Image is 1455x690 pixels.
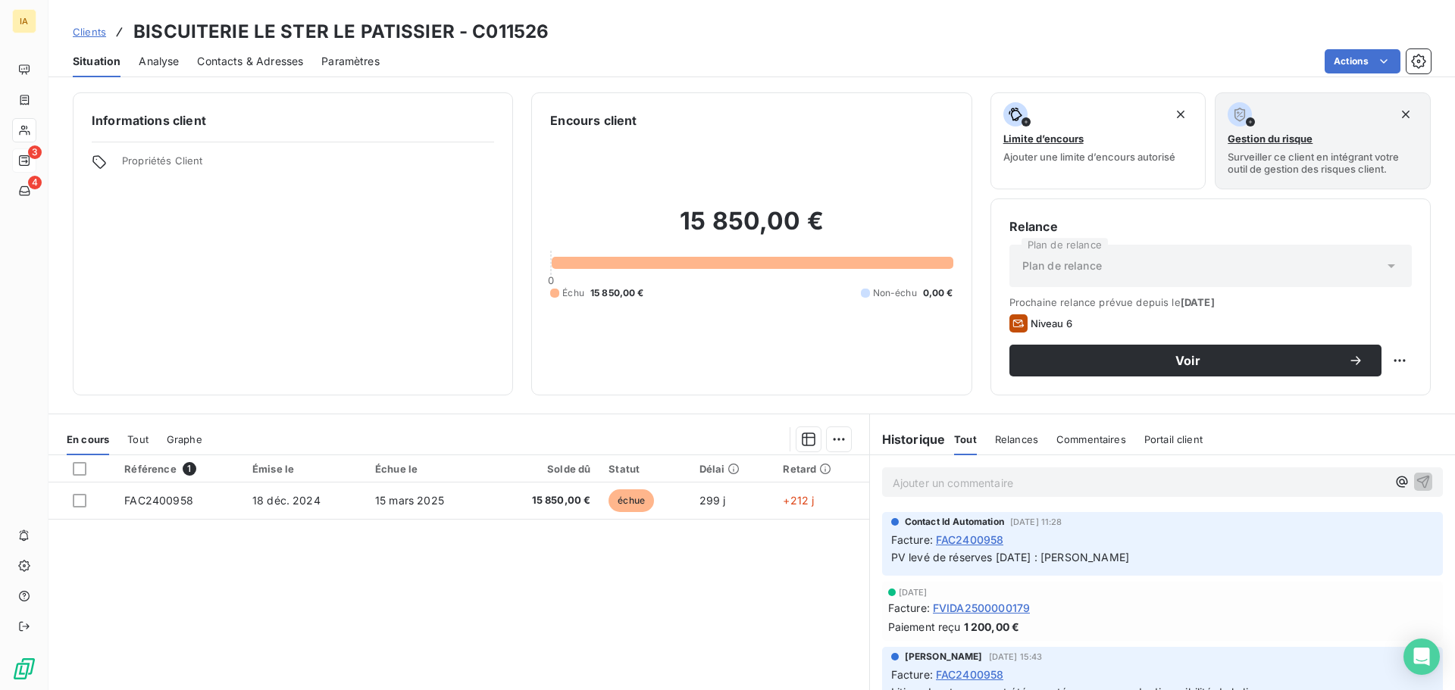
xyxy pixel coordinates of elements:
button: Voir [1009,345,1381,376]
button: Limite d’encoursAjouter une limite d’encours autorisé [990,92,1206,189]
span: Facture : [891,532,933,548]
div: Open Intercom Messenger [1403,638,1440,675]
span: [DATE] [899,588,928,597]
span: FAC2400958 [124,494,193,507]
span: [PERSON_NAME] [905,650,983,663]
span: [DATE] 11:28 [1010,517,1062,526]
span: 0 [548,274,554,286]
span: Relances [995,433,1038,445]
span: 18 déc. 2024 [252,494,321,507]
div: Retard [783,463,859,475]
a: Clients [73,24,106,39]
span: Plan de relance [1022,258,1102,273]
span: Facture : [888,600,930,616]
h2: 15 850,00 € [550,206,953,251]
img: Logo LeanPay [12,657,36,681]
span: FVIDA2500000179 [933,600,1030,616]
span: Analyse [139,54,179,69]
span: Contacts & Adresses [197,54,303,69]
span: Contact Id Automation [905,515,1004,529]
button: Gestion du risqueSurveiller ce client en intégrant votre outil de gestion des risques client. [1215,92,1431,189]
span: Tout [954,433,977,445]
span: Tout [127,433,149,445]
span: échue [609,489,654,512]
span: 1 200,00 € [964,619,1020,635]
div: IA [12,9,36,33]
span: 4 [28,176,42,189]
span: 1 [183,462,196,476]
span: FAC2400958 [936,667,1004,682]
div: Échue le [375,463,481,475]
span: Facture : [891,667,933,682]
span: Ajouter une limite d’encours autorisé [1003,151,1175,163]
div: Statut [609,463,681,475]
span: 15 mars 2025 [375,494,444,507]
span: 15 850,00 € [590,286,644,300]
div: Délai [699,463,765,475]
button: Actions [1325,49,1400,73]
span: Commentaires [1056,433,1126,445]
span: Propriétés Client [122,155,494,176]
span: En cours [67,433,109,445]
h3: BISCUITERIE LE STER LE PATISSIER - C011526 [133,18,549,45]
span: Situation [73,54,120,69]
span: 15 850,00 € [499,493,591,508]
span: Clients [73,26,106,38]
span: Graphe [167,433,202,445]
span: +212 j [783,494,814,507]
span: 3 [28,145,42,159]
span: Paramètres [321,54,380,69]
span: Non-échu [873,286,917,300]
h6: Informations client [92,111,494,130]
span: PV levé de réserves [DATE] : [PERSON_NAME] [891,551,1129,564]
span: Prochaine relance prévue depuis le [1009,296,1412,308]
h6: Historique [870,430,946,448]
h6: Encours client [550,111,637,130]
span: [DATE] 15:43 [989,652,1043,661]
span: Gestion du risque [1228,133,1313,145]
span: FAC2400958 [936,532,1004,548]
span: Échu [562,286,584,300]
span: Niveau 6 [1031,317,1072,329]
span: 299 j [699,494,726,507]
span: Surveiller ce client en intégrant votre outil de gestion des risques client. [1228,151,1418,175]
span: 0,00 € [923,286,953,300]
span: Paiement reçu [888,619,961,635]
h6: Relance [1009,217,1412,236]
div: Émise le [252,463,357,475]
span: Limite d’encours [1003,133,1084,145]
div: Référence [124,462,234,476]
span: Portail client [1144,433,1203,445]
div: Solde dû [499,463,591,475]
span: [DATE] [1181,296,1215,308]
span: Voir [1028,354,1348,367]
